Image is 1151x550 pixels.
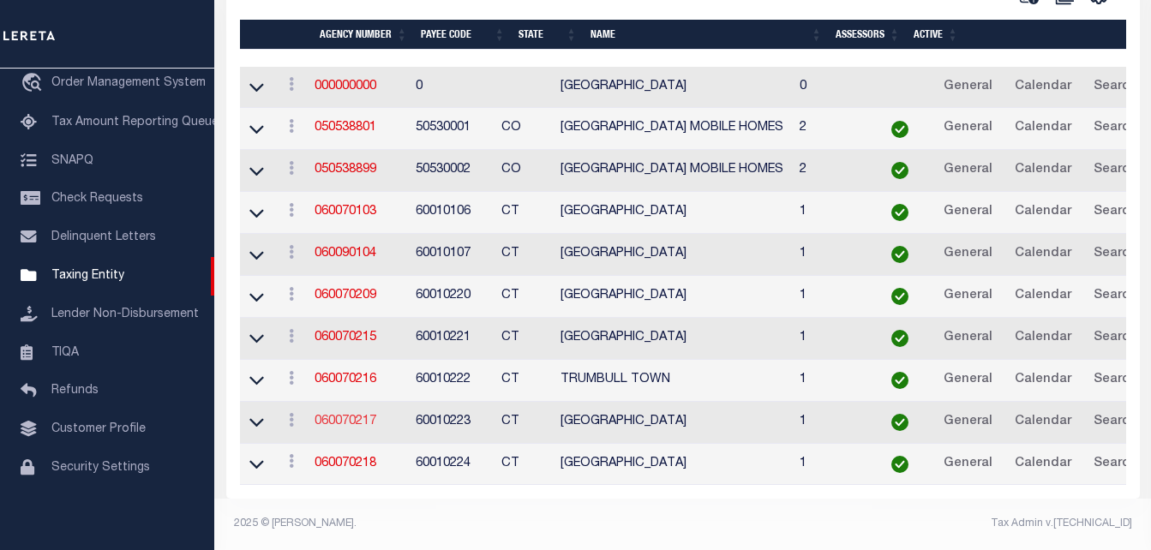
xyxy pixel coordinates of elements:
th: Name: activate to sort column ascending [584,20,829,50]
th: Payee Code: activate to sort column ascending [414,20,512,50]
span: Order Management System [51,77,206,89]
a: 050538899 [315,164,376,176]
a: Calendar [1007,241,1079,268]
div: 2025 © [PERSON_NAME]. [221,516,683,531]
td: CT [495,276,555,318]
a: Calendar [1007,367,1079,394]
a: General [936,74,1000,101]
td: TRUMBULL TOWN [554,360,793,402]
a: Calendar [1007,409,1079,436]
a: 060070218 [315,457,376,469]
th: Active: activate to sort column ascending [907,20,965,50]
a: 000000000 [315,81,376,93]
span: Check Requests [51,193,143,205]
td: 1 [793,360,871,402]
td: 60010221 [409,318,495,360]
th: Agency Number: activate to sort column ascending [313,20,414,50]
td: [GEOGRAPHIC_DATA] MOBILE HOMES [554,108,793,150]
td: 60010107 [409,234,495,276]
a: Search [1086,115,1145,142]
img: check-icon-green.svg [891,372,908,389]
td: 1 [793,444,871,486]
a: Calendar [1007,283,1079,310]
span: Delinquent Letters [51,231,156,243]
a: Search [1086,74,1145,101]
img: check-icon-green.svg [891,121,908,138]
div: Tax Admin v.[TECHNICAL_ID] [696,516,1132,531]
img: check-icon-green.svg [891,204,908,221]
a: 060070215 [315,332,376,344]
td: 1 [793,402,871,444]
a: Search [1086,157,1145,184]
td: CT [495,402,555,444]
a: Calendar [1007,115,1079,142]
th: Assessors: activate to sort column ascending [829,20,907,50]
a: 060090104 [315,248,376,260]
td: 60010220 [409,276,495,318]
a: Search [1086,451,1145,478]
i: travel_explore [21,73,48,95]
img: check-icon-green.svg [891,414,908,431]
a: General [936,157,1000,184]
a: General [936,241,1000,268]
a: Search [1086,241,1145,268]
span: Lender Non-Disbursement [51,308,199,320]
td: [GEOGRAPHIC_DATA] [554,192,793,234]
a: General [936,325,1000,352]
a: 060070103 [315,206,376,218]
td: CO [495,150,555,192]
span: Tax Amount Reporting Queue [51,117,219,129]
td: 0 [409,67,495,109]
td: [GEOGRAPHIC_DATA] [554,402,793,444]
td: 50530002 [409,150,495,192]
td: [GEOGRAPHIC_DATA] [554,67,793,109]
td: 60010223 [409,402,495,444]
img: check-icon-green.svg [891,288,908,305]
span: TIQA [51,346,79,358]
td: [GEOGRAPHIC_DATA] [554,444,793,486]
a: General [936,115,1000,142]
a: General [936,409,1000,436]
span: Customer Profile [51,423,146,435]
a: General [936,199,1000,226]
a: 060070216 [315,374,376,386]
td: CT [495,192,555,234]
td: CT [495,444,555,486]
a: 060070209 [315,290,376,302]
td: 2 [793,108,871,150]
td: 60010222 [409,360,495,402]
td: [GEOGRAPHIC_DATA] [554,234,793,276]
a: Search [1086,283,1145,310]
a: General [936,283,1000,310]
td: 2 [793,150,871,192]
a: 060070217 [315,415,376,427]
td: CT [495,234,555,276]
td: [GEOGRAPHIC_DATA] [554,318,793,360]
td: 50530001 [409,108,495,150]
td: CT [495,360,555,402]
a: Search [1086,367,1145,394]
td: [GEOGRAPHIC_DATA] MOBILE HOMES [554,150,793,192]
td: 1 [793,234,871,276]
td: 1 [793,318,871,360]
span: SNAPQ [51,154,93,166]
img: check-icon-green.svg [891,246,908,263]
a: 050538801 [315,122,376,134]
td: 1 [793,276,871,318]
td: 1 [793,192,871,234]
img: check-icon-green.svg [891,330,908,347]
td: 60010224 [409,444,495,486]
span: Refunds [51,385,99,397]
a: General [936,367,1000,394]
a: Search [1086,199,1145,226]
span: Security Settings [51,462,150,474]
span: Taxing Entity [51,270,124,282]
a: Calendar [1007,74,1079,101]
a: General [936,451,1000,478]
a: Search [1086,325,1145,352]
td: CT [495,318,555,360]
a: Calendar [1007,199,1079,226]
img: check-icon-green.svg [891,456,908,473]
img: check-icon-green.svg [891,162,908,179]
a: Search [1086,409,1145,436]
